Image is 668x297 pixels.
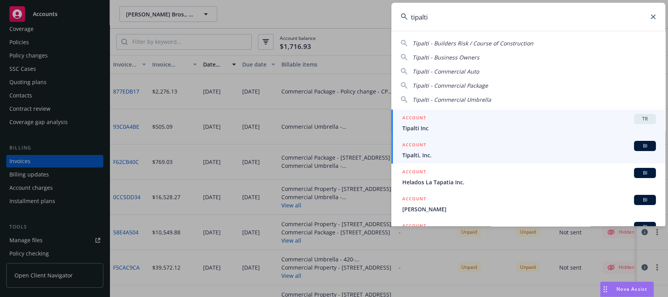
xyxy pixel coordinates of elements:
h5: ACCOUNT [402,168,426,177]
input: Search... [391,3,665,31]
span: Tipalti - Builders Risk / Course of Construction [412,40,533,47]
span: TR [637,115,653,122]
span: BI [637,223,653,230]
h5: ACCOUNT [402,195,426,204]
button: Nova Assist [600,281,654,297]
h5: ACCOUNT [402,222,426,231]
span: Tipalti Inc [402,124,656,132]
span: Helados La Tapatia Inc. [402,178,656,186]
div: Drag to move [600,282,610,297]
h5: ACCOUNT [402,114,426,123]
span: BI [637,169,653,176]
span: Tipalti - Commercial Auto [412,68,479,75]
a: ACCOUNTBI[PERSON_NAME] [391,191,665,218]
a: ACCOUNTBI [391,218,665,245]
span: [PERSON_NAME] [402,205,656,213]
a: ACCOUNTBITipalti, Inc. [391,137,665,164]
a: ACCOUNTTRTipalti Inc [391,110,665,137]
span: BI [637,142,653,149]
span: Tipalti - Commercial Umbrella [412,96,491,103]
span: Tipalti - Commercial Package [412,82,488,89]
h5: ACCOUNT [402,141,426,150]
span: Nova Assist [616,286,647,292]
a: ACCOUNTBIHelados La Tapatia Inc. [391,164,665,191]
span: Tipalti, Inc. [402,151,656,159]
span: Tipalti - Business Owners [412,54,479,61]
span: BI [637,196,653,203]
